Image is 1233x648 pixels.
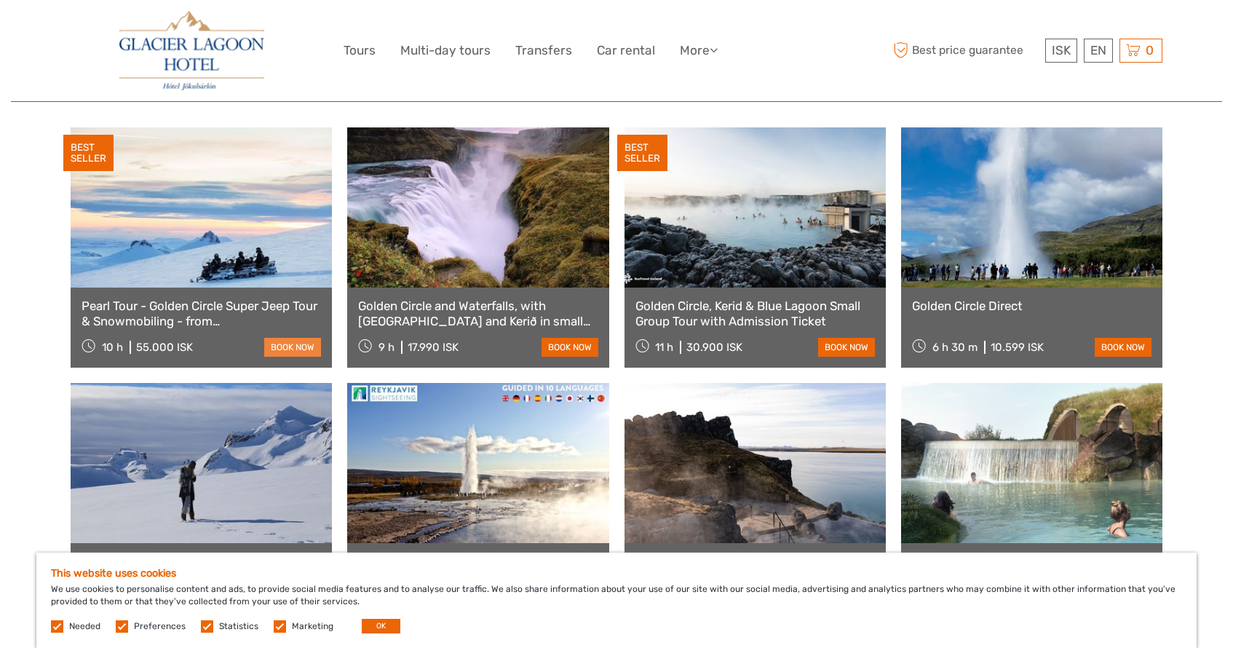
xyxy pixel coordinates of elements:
[542,338,598,357] a: book now
[635,299,875,328] a: Golden Circle, Kerid & Blue Lagoon Small Group Tour with Admission Ticket
[400,40,491,61] a: Multi-day tours
[82,299,321,328] a: Pearl Tour - Golden Circle Super Jeep Tour & Snowmobiling - from [GEOGRAPHIC_DATA]
[991,341,1044,354] div: 10.599 ISK
[680,40,718,61] a: More
[686,341,742,354] div: 30.900 ISK
[136,341,193,354] div: 55.000 ISK
[119,11,263,90] img: 2790-86ba44ba-e5e5-4a53-8ab7-28051417b7bc_logo_big.jpg
[36,553,1197,648] div: We use cookies to personalise content and ads, to provide social media features and to analyse ou...
[1095,338,1151,357] a: book now
[932,341,978,354] span: 6 h 30 m
[292,620,333,633] label: Marketing
[1052,43,1071,58] span: ISK
[617,135,667,171] div: BEST SELLER
[408,341,459,354] div: 17.990 ISK
[264,338,321,357] a: book now
[167,23,185,40] button: Open LiveChat chat widget
[1143,43,1156,58] span: 0
[818,338,875,357] a: book now
[63,135,114,171] div: BEST SELLER
[378,341,395,354] span: 9 h
[69,620,100,633] label: Needed
[362,619,400,633] button: OK
[1084,39,1113,63] div: EN
[344,40,376,61] a: Tours
[597,40,655,61] a: Car rental
[889,39,1042,63] span: Best price guarantee
[912,299,1151,313] a: Golden Circle Direct
[20,25,164,37] p: We're away right now. Please check back later!
[515,40,572,61] a: Transfers
[51,567,1182,580] h5: This website uses cookies
[358,299,598,328] a: Golden Circle and Waterfalls, with [GEOGRAPHIC_DATA] and Kerið in small group
[102,341,123,354] span: 10 h
[655,341,673,354] span: 11 h
[134,620,186,633] label: Preferences
[219,620,258,633] label: Statistics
